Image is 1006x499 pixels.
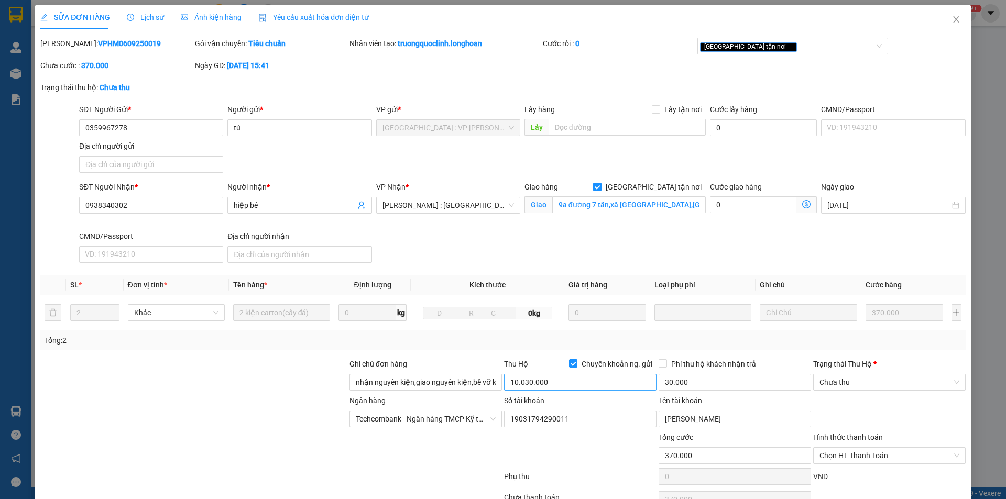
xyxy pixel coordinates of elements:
[70,281,79,289] span: SL
[659,433,693,441] span: Tổng cước
[568,281,607,289] span: Giá trị hàng
[524,105,555,114] span: Lấy hàng
[760,304,857,321] input: Ghi Chú
[700,42,797,52] span: [GEOGRAPHIC_DATA] tận nơi
[503,471,658,489] div: Phụ thu
[227,104,371,115] div: Người gửi
[710,119,817,136] input: Cước lấy hàng
[40,82,232,93] div: Trạng thái thu hộ:
[952,304,961,321] button: plus
[827,199,949,211] input: Ngày giao
[382,197,514,213] span: Hồ Chí Minh : Kho Quận 12
[821,183,854,191] label: Ngày giao
[396,304,407,321] span: kg
[45,304,61,321] button: delete
[40,13,110,21] span: SỬA ĐƠN HÀNG
[349,396,386,405] label: Ngân hàng
[813,433,883,441] label: Hình thức thanh toán
[549,119,706,136] input: Dọc đường
[952,15,960,24] span: close
[233,281,267,289] span: Tên hàng
[45,335,388,346] div: Tổng: 2
[575,39,579,48] b: 0
[40,38,193,49] div: [PERSON_NAME]:
[819,448,959,463] span: Chọn HT Thanh Toán
[660,104,706,115] span: Lấy tận nơi
[543,38,695,49] div: Cước rồi :
[398,39,482,48] b: truongquoclinh.longhoan
[127,13,164,21] span: Lịch sử
[710,183,762,191] label: Cước giao hàng
[788,44,793,49] span: close
[258,13,369,21] span: Yêu cầu xuất hóa đơn điện tử
[227,181,371,193] div: Người nhận
[516,307,552,319] span: 0kg
[710,196,796,213] input: Cước giao hàng
[524,183,558,191] span: Giao hàng
[81,61,108,70] b: 370.000
[376,104,520,115] div: VP gửi
[524,196,552,213] span: Giao
[79,156,223,173] input: Địa chỉ của người gửi
[504,360,528,368] span: Thu Hộ
[98,39,161,48] b: VPHM0609250019
[258,14,267,22] img: icon
[134,305,218,320] span: Khác
[802,200,811,208] span: dollar-circle
[577,358,657,370] span: Chuyển khoản ng. gửi
[357,201,366,209] span: user-add
[40,60,193,71] div: Chưa cước :
[349,38,541,49] div: Nhân viên tạo:
[659,411,811,427] input: Tên tài khoản
[382,120,514,136] span: Hà Nội : VP Hoàng Mai
[659,396,702,405] label: Tên tài khoản
[79,140,223,152] div: Địa chỉ người gửi
[227,61,269,70] b: [DATE] 15:41
[813,472,828,481] span: VND
[100,83,130,92] b: Chưa thu
[354,281,391,289] span: Định lượng
[756,275,861,295] th: Ghi chú
[821,104,965,115] div: CMND/Passport
[349,374,502,391] input: Ghi chú đơn hàng
[942,5,971,35] button: Close
[487,307,516,319] input: C
[127,14,134,21] span: clock-circle
[667,358,760,370] span: Phí thu hộ khách nhận trả
[504,411,657,427] input: Số tài khoản
[227,230,371,242] div: Địa chỉ người nhận
[356,411,496,427] span: Techcombank - Ngân hàng TMCP Kỹ thương Việt Nam
[568,304,647,321] input: 0
[376,183,406,191] span: VP Nhận
[504,396,544,405] label: Số tài khoản
[423,307,455,319] input: D
[181,14,188,21] span: picture
[866,304,944,321] input: 0
[819,374,959,390] span: Chưa thu
[79,104,223,115] div: SĐT Người Gửi
[195,38,347,49] div: Gói vận chuyển:
[227,246,371,263] input: Địa chỉ của người nhận
[650,275,756,295] th: Loại phụ phí
[813,358,966,370] div: Trạng thái Thu Hộ
[79,230,223,242] div: CMND/Passport
[866,281,902,289] span: Cước hàng
[40,14,48,21] span: edit
[128,281,167,289] span: Đơn vị tính
[455,307,487,319] input: R
[181,13,242,21] span: Ảnh kiện hàng
[602,181,706,193] span: [GEOGRAPHIC_DATA] tận nơi
[233,304,330,321] input: VD: Bàn, Ghế
[524,119,549,136] span: Lấy
[248,39,286,48] b: Tiêu chuẩn
[552,196,706,213] input: Giao tận nơi
[710,105,757,114] label: Cước lấy hàng
[79,181,223,193] div: SĐT Người Nhận
[195,60,347,71] div: Ngày GD:
[469,281,506,289] span: Kích thước
[349,360,407,368] label: Ghi chú đơn hàng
